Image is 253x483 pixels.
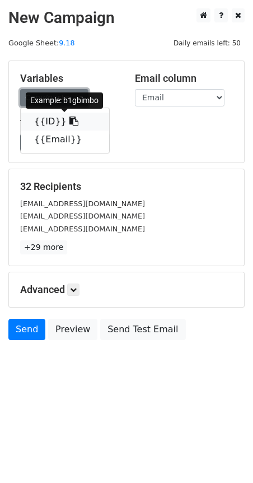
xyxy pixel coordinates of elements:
small: [EMAIL_ADDRESS][DOMAIN_NAME] [20,225,145,233]
h5: Advanced [20,284,233,296]
h2: New Campaign [8,8,245,27]
a: Send [8,319,45,340]
small: Google Sheet: [8,39,75,47]
small: [EMAIL_ADDRESS][DOMAIN_NAME]⁣ [20,212,145,220]
small: [EMAIL_ADDRESS][DOMAIN_NAME] [20,199,145,208]
h5: 32 Recipients [20,180,233,193]
h5: Variables [20,72,118,85]
div: Example: b1gbimbo [26,92,103,109]
a: {{Email}} [21,131,109,148]
a: Daily emails left: 50 [170,39,245,47]
a: +29 more [20,240,67,254]
a: {{ID}} [21,113,109,131]
a: Preview [48,319,97,340]
h5: Email column [135,72,233,85]
span: Daily emails left: 50 [170,37,245,49]
iframe: Chat Widget [197,429,253,483]
a: 9.18 [59,39,74,47]
a: Send Test Email [100,319,185,340]
a: Copy/paste... [20,89,88,106]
